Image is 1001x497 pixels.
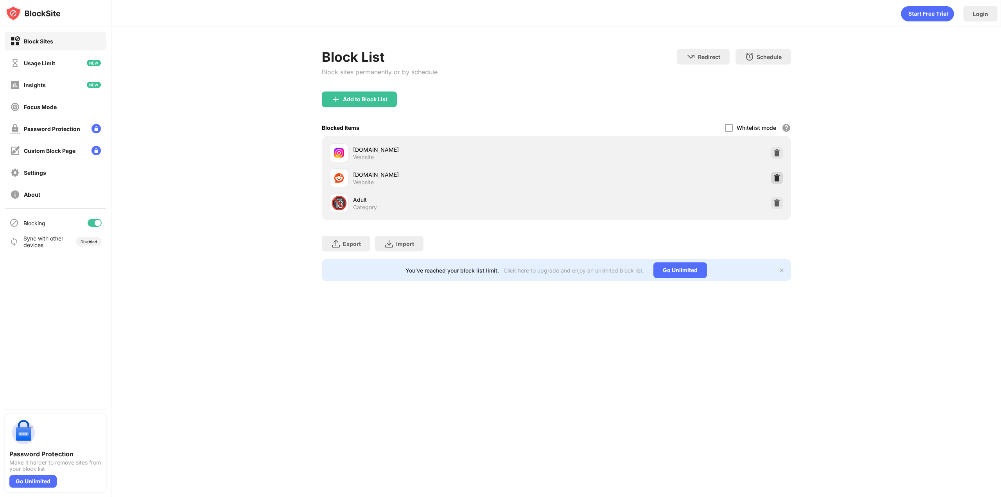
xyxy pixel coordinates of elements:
[24,147,75,154] div: Custom Block Page
[24,126,80,132] div: Password Protection
[353,196,556,204] div: Adult
[81,239,97,244] div: Disabled
[353,204,377,211] div: Category
[698,54,720,60] div: Redirect
[87,82,101,88] img: new-icon.svg
[24,104,57,110] div: Focus Mode
[9,237,19,246] img: sync-icon.svg
[24,60,55,66] div: Usage Limit
[10,80,20,90] img: insights-off.svg
[322,49,438,65] div: Block List
[91,124,101,133] img: lock-menu.svg
[653,262,707,278] div: Go Unlimited
[24,169,46,176] div: Settings
[779,267,785,273] img: x-button.svg
[322,124,359,131] div: Blocked Items
[9,450,102,458] div: Password Protection
[9,475,57,488] div: Go Unlimited
[24,82,46,88] div: Insights
[353,170,556,179] div: [DOMAIN_NAME]
[91,146,101,155] img: lock-menu.svg
[353,145,556,154] div: [DOMAIN_NAME]
[334,173,344,183] img: favicons
[9,218,19,228] img: blocking-icon.svg
[23,220,45,226] div: Blocking
[10,124,20,134] img: password-protection-off.svg
[5,5,61,21] img: logo-blocksite.svg
[23,235,64,248] div: Sync with other devices
[331,195,347,211] div: 🔞
[24,191,40,198] div: About
[10,36,20,46] img: block-on.svg
[757,54,782,60] div: Schedule
[10,102,20,112] img: focus-off.svg
[737,124,776,131] div: Whitelist mode
[334,148,344,158] img: favicons
[10,146,20,156] img: customize-block-page-off.svg
[901,6,954,22] div: animation
[343,96,387,102] div: Add to Block List
[322,68,438,76] div: Block sites permanently or by schedule
[10,168,20,178] img: settings-off.svg
[396,240,414,247] div: Import
[973,11,988,17] div: Login
[504,267,644,274] div: Click here to upgrade and enjoy an unlimited block list.
[405,267,499,274] div: You’ve reached your block list limit.
[24,38,53,45] div: Block Sites
[353,154,374,161] div: Website
[9,459,102,472] div: Make it harder to remove sites from your block list
[353,179,374,186] div: Website
[9,419,38,447] img: push-password-protection.svg
[10,58,20,68] img: time-usage-off.svg
[343,240,361,247] div: Export
[87,60,101,66] img: new-icon.svg
[10,190,20,199] img: about-off.svg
